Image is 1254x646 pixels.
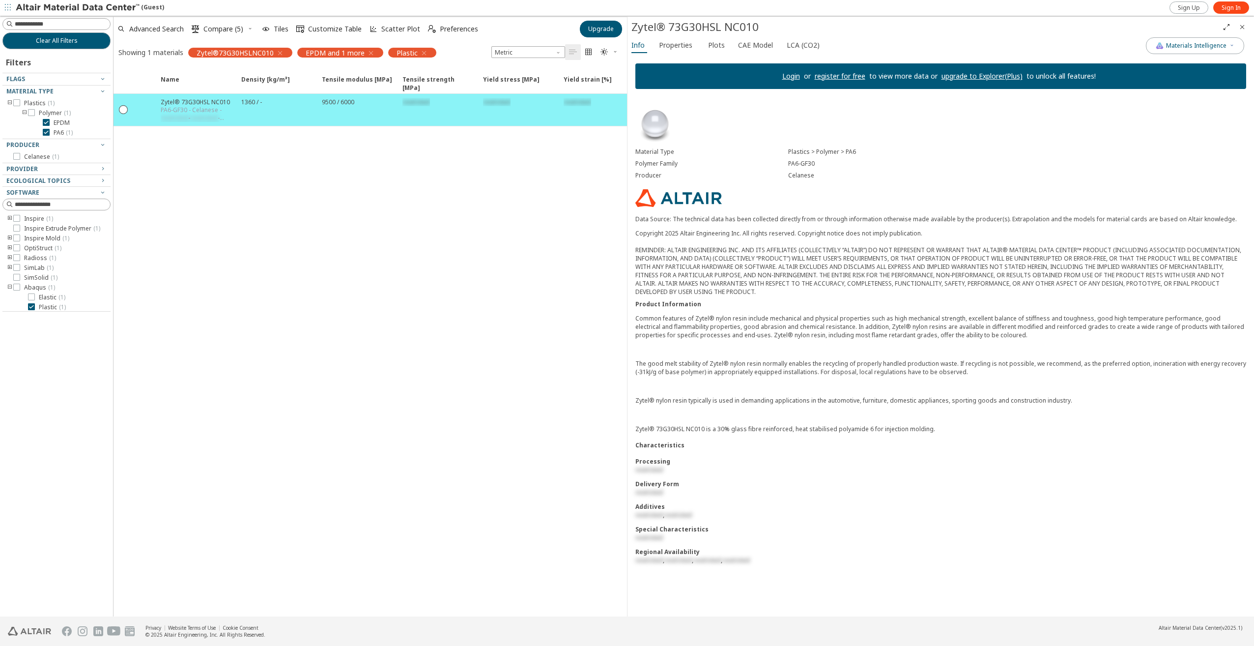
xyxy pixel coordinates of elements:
span: Properties [659,37,692,53]
i: toogle group [6,244,13,252]
div: 9500 / 6000 [322,98,354,106]
span: restricted [161,121,188,130]
span: Producer [6,141,39,149]
button: Producer [2,139,111,151]
p: Zytel® nylon resin typically is used in demanding applications in the automotive, furniture, dome... [635,396,1246,405]
div: Additives [635,502,1246,511]
span: Polymer [39,109,71,117]
span: Yield stress [MPa] [483,75,540,93]
button: Software [2,187,111,199]
button: Full Screen [1219,19,1234,35]
span: Tensile strength [MPa] [402,75,473,93]
div: Zytel® 73G30HSL NC010 [161,98,235,106]
img: Material Type Image [635,105,675,144]
div: Plastics > Polymer > PA6 [788,148,1246,156]
span: Plastics [24,99,55,107]
button: Tile View [581,44,597,60]
span: Name [161,75,179,93]
span: Info [631,37,645,53]
button: Provider [2,163,111,175]
i:  [192,25,199,33]
span: CAE Model [738,37,773,53]
a: register for free [815,71,865,81]
span: Inspire Extrude Polymer [24,225,100,233]
span: restricted [635,511,663,519]
a: Login [782,71,800,81]
p: or [800,71,815,81]
span: restricted [564,98,591,106]
div: © 2025 Altair Engineering, Inc. All Rights Reserved. [145,631,265,638]
span: Flags [6,75,25,83]
button: Upgrade [580,21,622,37]
span: restricted [693,556,721,564]
span: Density [kg/m³] [235,75,316,93]
span: Plastic [397,48,418,57]
span: SimSolid [24,274,57,282]
i:  [585,48,593,56]
span: Plots [708,37,725,53]
div: Copyright 2025 Altair Engineering Inc. All rights reserved. Copyright notice does not imply publi... [635,229,1246,296]
span: restricted [635,466,663,474]
p: Data Source: The technical data has been collected directly from or through information otherwise... [635,215,1246,223]
span: restricted [190,114,218,122]
span: Tiles [274,26,288,32]
span: restricted [635,488,663,497]
span: Abaqus [24,284,55,292]
span: Expand [133,75,155,93]
span: restricted [635,533,663,542]
span: restricted [635,556,663,564]
button: Ecological Topics [2,175,111,187]
a: upgrade to Explorer(Plus) [941,71,1023,81]
button: Close [1234,19,1250,35]
div: Material Type [635,148,788,156]
span: Altair Material Data Center [1159,624,1221,631]
span: Plastic [39,303,66,311]
span: Yield strain [%] [564,75,612,93]
div: 1360 / - [241,98,262,106]
span: Materials Intelligence [1166,42,1226,50]
span: restricted [664,511,692,519]
a: Sign In [1213,1,1249,14]
span: Sign In [1222,4,1241,12]
span: ( 1 ) [62,234,69,242]
i: toogle group [6,254,13,262]
span: Software [6,188,39,197]
span: ( 1 ) [93,224,100,233]
i: toogle group [6,264,13,272]
div: (Guest) [16,3,164,13]
span: PA6 [54,129,73,137]
span: Yield strain [%] [558,75,638,93]
i: toogle group [6,99,13,107]
p: Zytel® 73G30HSL NC010 is a 30% glass fibre reinforced, heat stabilised polyamide 6 for injection ... [635,425,1246,433]
div: (v2025.1) [1159,624,1242,631]
span: ( 1 ) [51,273,57,282]
div: Polymer Family [635,160,788,168]
span: ( 1 ) [49,254,56,262]
p: Common features of Zytel® nylon resin include mechanical and physical properties such as high mec... [635,314,1246,339]
span: ( 1 ) [58,293,65,301]
span: Upgrade [588,25,614,33]
span: restricted [664,556,692,564]
div: Delivery Form [635,480,1246,488]
span: Advanced Search [129,26,184,32]
button: AI CopilotMaterials Intelligence [1146,37,1244,54]
span: Tensile strength [MPa] [397,75,477,93]
span: ( 1 ) [47,264,54,272]
span: ( 1 ) [52,152,59,161]
span: restricted [161,114,188,122]
span: Density [kg/m³] [241,75,290,93]
span: ( 1 ) [64,109,71,117]
i:  [569,48,577,56]
span: Radioss [24,254,56,262]
div: , , , [635,556,1246,564]
p: to view more data or [865,71,941,81]
span: SimLab [24,264,54,272]
div: Unit System [491,46,565,58]
span: Customize Table [308,26,362,32]
span: Material Type [6,87,54,95]
i:  [296,25,304,33]
span: Provider [6,165,38,173]
i:  [600,48,608,56]
span: ( 1 ) [55,244,61,252]
span: EPDM [54,119,70,127]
